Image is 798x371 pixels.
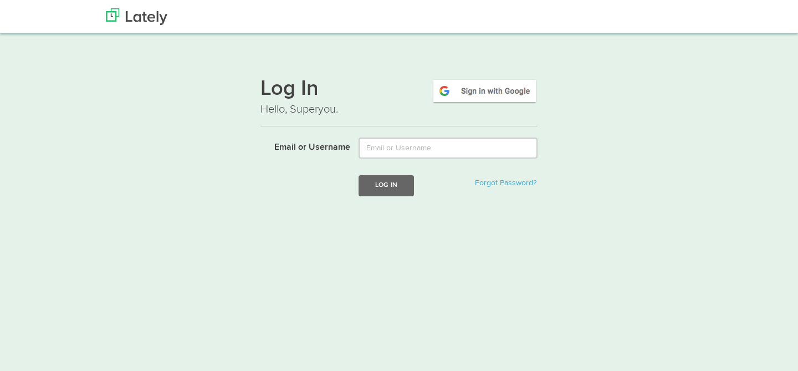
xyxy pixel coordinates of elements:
p: Hello, Superyou. [260,101,538,118]
img: google-signin.png [432,78,538,104]
keeper-lock: Open Keeper Popup [518,141,531,155]
a: Forgot Password? [475,179,536,187]
input: Email or Username [359,138,538,159]
button: Log In [359,175,414,196]
img: Lately [106,8,167,25]
label: Email or Username [252,138,350,154]
h1: Log In [260,78,538,101]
